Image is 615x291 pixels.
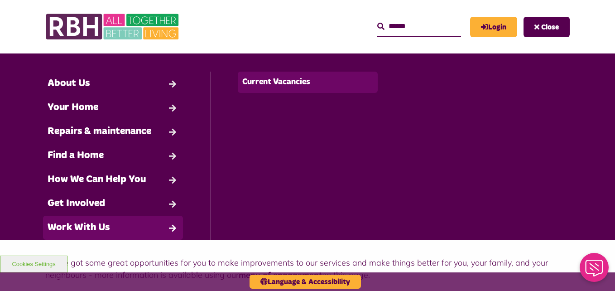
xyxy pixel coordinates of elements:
[45,257,570,281] p: We’ve got some great opportunities for you to make improvements to our services and make things b...
[238,72,377,93] a: Current Vacancies
[541,24,559,31] span: Close
[43,120,183,144] a: Repairs & maintenance
[470,17,517,37] a: MyRBH
[45,9,181,44] img: RBH
[43,144,183,168] a: Find a Home
[524,17,570,37] button: Navigation
[43,72,183,96] a: About Us
[250,275,361,289] button: Language & Accessibility
[43,216,183,240] a: Work With Us
[43,240,183,264] a: Contact Us
[43,96,183,120] a: Your Home
[377,17,461,36] input: Search
[574,250,615,291] iframe: Netcall Web Assistant for live chat
[43,168,183,192] a: How We Can Help You
[239,270,322,280] strong: menu of engagement
[43,192,183,216] a: Get Involved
